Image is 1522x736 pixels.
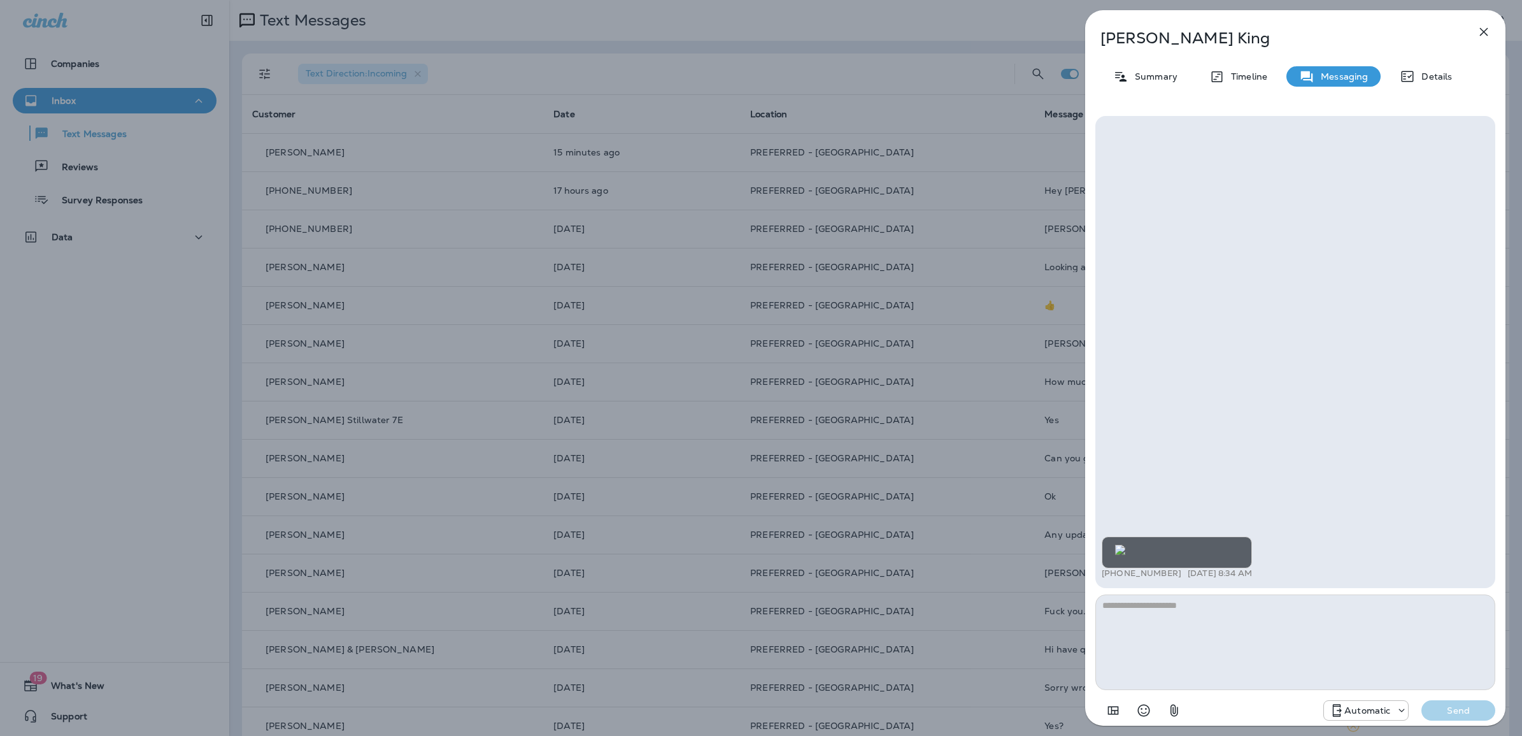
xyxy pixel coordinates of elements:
p: Details [1415,71,1452,82]
p: [DATE] 8:34 AM [1188,568,1252,579]
p: [PHONE_NUMBER] [1102,568,1181,579]
button: Select an emoji [1131,698,1156,723]
p: Summary [1128,71,1177,82]
p: Messaging [1314,71,1368,82]
img: twilio-download [1115,545,1125,555]
p: Timeline [1225,71,1267,82]
button: Add in a premade template [1100,698,1126,723]
p: [PERSON_NAME] King [1100,29,1448,47]
p: Automatic [1344,705,1390,716]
